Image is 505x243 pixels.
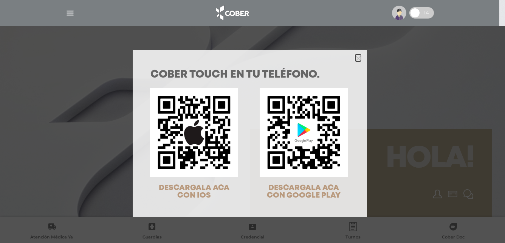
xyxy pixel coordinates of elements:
h1: COBER TOUCH en tu teléfono. [150,70,349,80]
img: qr-code [150,88,238,176]
span: DESCARGALA ACA CON GOOGLE PLAY [267,184,341,199]
span: DESCARGALA ACA CON IOS [159,184,229,199]
button: Close [355,55,361,61]
img: qr-code [260,88,348,176]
